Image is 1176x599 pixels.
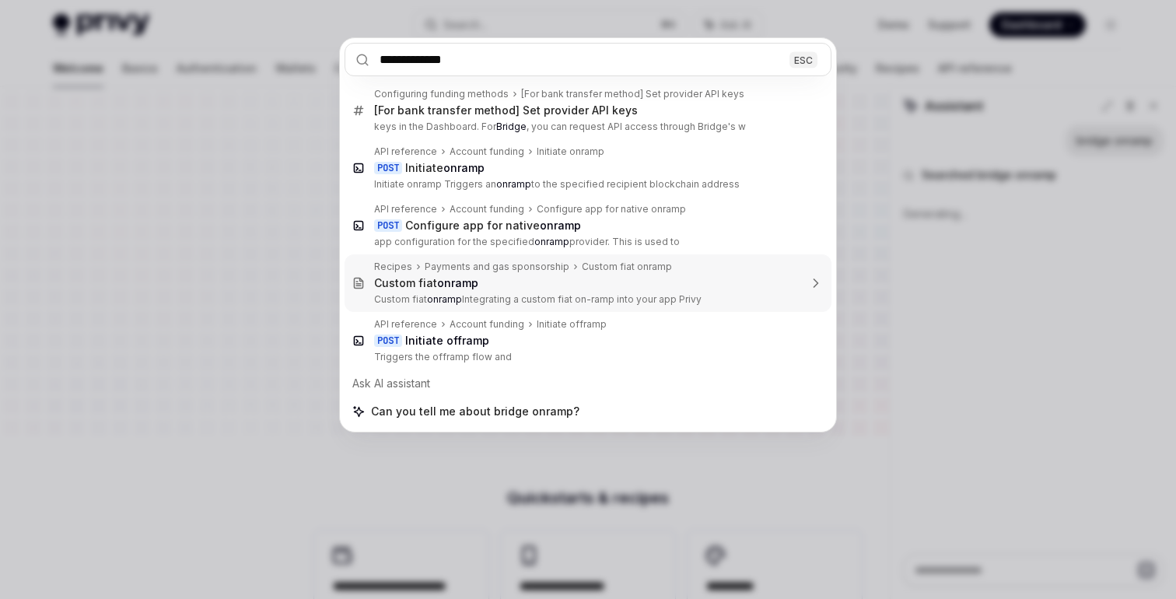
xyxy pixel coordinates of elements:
[437,276,478,289] b: onramp
[534,236,569,247] b: onramp
[345,370,831,398] div: Ask AI assistant
[405,334,489,347] b: Initiate offramp
[374,236,799,248] p: app configuration for the specified provider. This is used to
[450,145,524,158] div: Account funding
[425,261,569,273] div: Payments and gas sponsorship
[374,219,402,232] div: POST
[582,261,672,273] div: Custom fiat onramp
[537,203,686,215] div: Configure app for native onramp
[496,178,531,190] b: onramp
[521,88,744,100] div: [For bank transfer method] Set provider API keys
[374,318,437,331] div: API reference
[450,318,524,331] div: Account funding
[374,203,437,215] div: API reference
[537,318,607,331] div: Initiate offramp
[537,145,604,158] div: Initiate onramp
[374,103,638,117] div: [For bank transfer method] Set provider API keys
[374,351,799,363] p: Triggers the offramp flow and
[374,335,402,347] div: POST
[374,162,402,174] div: POST
[374,276,478,290] div: Custom fiat
[405,161,485,175] div: Initiate
[450,203,524,215] div: Account funding
[427,293,462,305] b: onramp
[374,121,799,133] p: keys in the Dashboard. For , you can request API access through Bridge's w
[374,293,799,306] p: Custom fiat Integrating a custom fiat on-ramp into your app Privy
[374,145,437,158] div: API reference
[371,404,579,419] span: Can you tell me about bridge onramp?
[443,161,485,174] b: onramp
[374,261,412,273] div: Recipes
[405,219,581,233] div: Configure app for native
[789,51,817,68] div: ESC
[496,121,527,132] b: Bridge
[374,178,799,191] p: Initiate onramp Triggers an to the specified recipient blockchain address
[540,219,581,232] b: onramp
[374,88,509,100] div: Configuring funding methods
